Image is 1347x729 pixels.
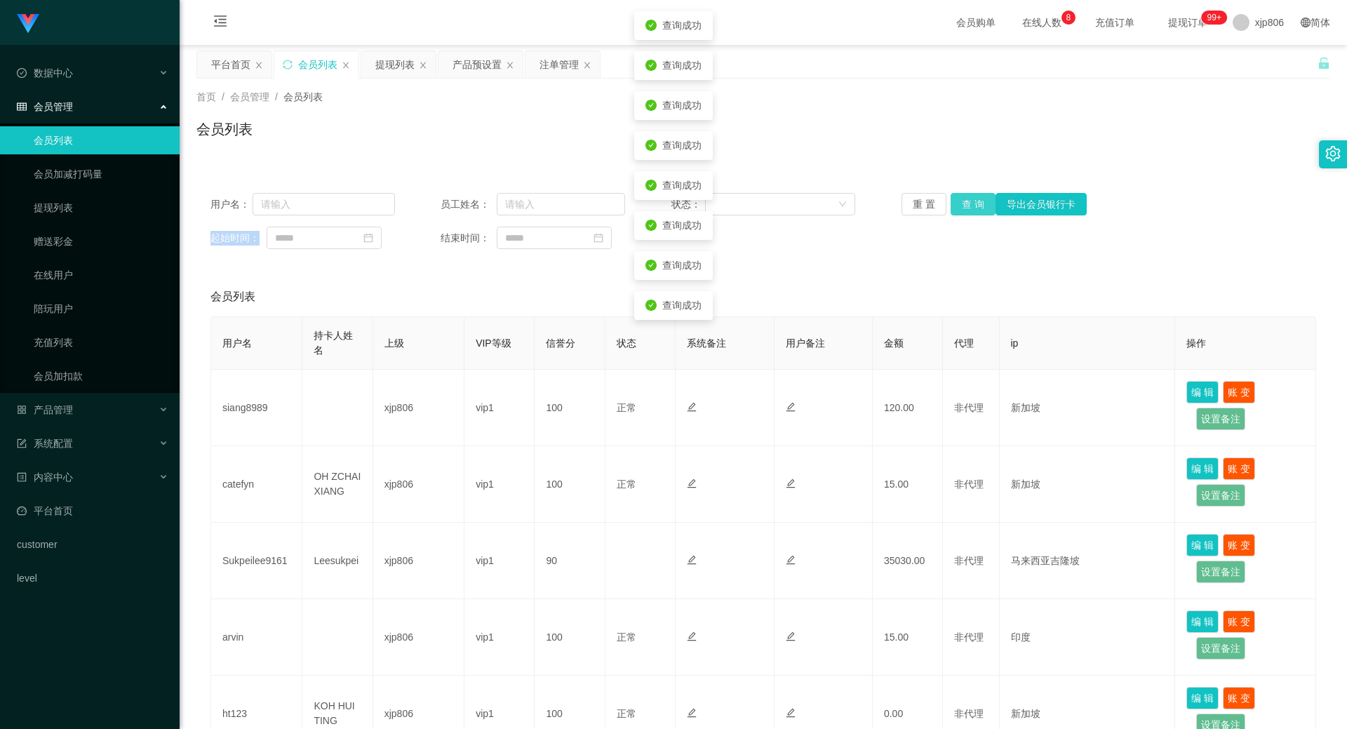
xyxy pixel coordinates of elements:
i: 图标: global [1301,18,1311,27]
a: 在线用户 [34,261,168,289]
span: 会员列表 [283,91,323,102]
i: icon: check-circle [645,180,657,191]
i: icon: check-circle [645,140,657,151]
span: 持卡人姓名 [314,330,353,356]
span: 查询成功 [662,100,702,111]
span: 会员管理 [230,91,269,102]
td: arvin [211,599,302,676]
span: 系统配置 [17,438,73,449]
a: customer [17,530,168,559]
span: 内容中心 [17,471,73,483]
i: 图标: menu-fold [196,1,244,46]
div: 平台首页 [211,51,250,78]
button: 导出会员银行卡 [996,193,1087,215]
span: 数据中心 [17,67,73,79]
i: icon: check-circle [645,300,657,311]
span: 正常 [617,708,636,719]
span: 正常 [617,402,636,413]
i: 图标: close [583,61,591,69]
span: 上级 [384,337,404,349]
i: 图标: form [17,439,27,448]
td: 新加坡 [1000,446,1176,523]
span: 用户名： [210,197,253,212]
img: logo.9652507e.png [17,14,39,34]
span: 查询成功 [662,140,702,151]
td: vip1 [464,446,535,523]
i: 图标: table [17,102,27,112]
input: 请输入 [497,193,625,215]
button: 编 辑 [1186,381,1219,403]
sup: 8 [1061,11,1075,25]
span: 起始时间： [210,231,267,246]
span: 正常 [617,479,636,490]
span: ip [1011,337,1019,349]
i: 图标: edit [786,555,796,565]
i: icon: check-circle [645,220,657,231]
button: 设置备注 [1196,561,1245,583]
span: 正常 [617,631,636,643]
input: 请输入 [253,193,395,215]
i: 图标: close [255,61,263,69]
button: 账 变 [1223,687,1255,709]
span: 会员列表 [210,288,255,305]
button: 编 辑 [1186,610,1219,633]
span: 在线人数 [1015,18,1068,27]
i: 图标: edit [687,631,697,641]
td: xjp806 [373,599,464,676]
td: xjp806 [373,370,464,446]
span: 查询成功 [662,260,702,271]
span: 金额 [884,337,904,349]
span: 会员管理 [17,101,73,112]
span: 系统备注 [687,337,726,349]
button: 编 辑 [1186,687,1219,709]
button: 编 辑 [1186,457,1219,480]
i: 图标: setting [1325,146,1341,161]
td: vip1 [464,523,535,599]
span: 代理 [954,337,974,349]
span: 非代理 [954,708,984,719]
span: 产品管理 [17,404,73,415]
i: 图标: profile [17,472,27,482]
i: 图标: edit [687,555,697,565]
td: 15.00 [873,599,943,676]
td: 120.00 [873,370,943,446]
i: 图标: sync [283,60,293,69]
span: 状态： [671,197,706,212]
span: 用户名 [222,337,252,349]
span: 提现订单 [1161,18,1214,27]
button: 重 置 [902,193,946,215]
span: 非代理 [954,479,984,490]
span: 查询成功 [662,300,702,311]
i: 图标: calendar [594,233,603,243]
span: 非代理 [954,631,984,643]
i: icon: check-circle [645,60,657,71]
td: 马来西亚吉隆坡 [1000,523,1176,599]
button: 编 辑 [1186,534,1219,556]
td: 35030.00 [873,523,943,599]
i: 图标: appstore-o [17,405,27,415]
span: VIP等级 [476,337,511,349]
a: 会员列表 [34,126,168,154]
span: 状态 [617,337,636,349]
span: / [275,91,278,102]
sup: 282 [1202,11,1227,25]
span: 结束时间： [441,231,497,246]
div: 产品预设置 [453,51,502,78]
a: 赠送彩金 [34,227,168,255]
i: icon: check-circle [645,20,657,31]
i: 图标: down [838,200,847,210]
div: 会员列表 [298,51,337,78]
i: icon: check-circle [645,260,657,271]
span: 员工姓名： [441,197,497,212]
i: 图标: edit [786,708,796,718]
span: 非代理 [954,402,984,413]
i: icon: check-circle [645,100,657,111]
div: 提现列表 [375,51,415,78]
a: 提现列表 [34,194,168,222]
span: 信誉分 [546,337,575,349]
h1: 会员列表 [196,119,253,140]
a: level [17,564,168,592]
i: 图标: edit [687,708,697,718]
td: 15.00 [873,446,943,523]
i: 图标: check-circle-o [17,68,27,78]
